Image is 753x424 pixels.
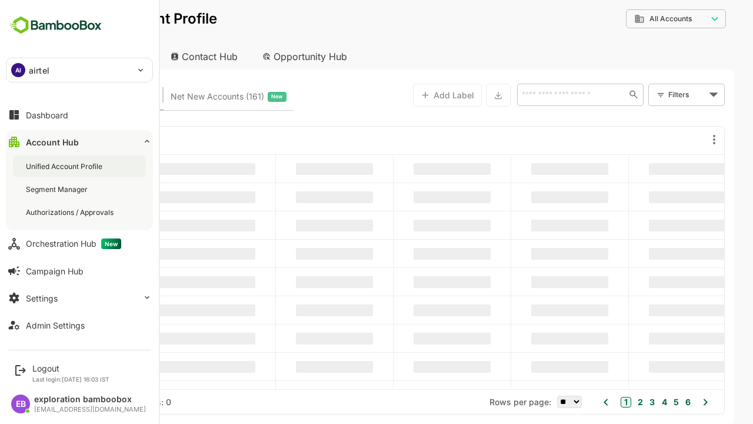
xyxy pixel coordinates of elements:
[6,313,153,337] button: Admin Settings
[26,293,58,303] div: Settings
[593,14,666,24] div: All Accounts
[6,259,153,283] button: Campaign Hub
[641,396,649,409] button: 6
[101,238,121,249] span: New
[32,363,109,373] div: Logout
[32,376,109,383] p: Last login: [DATE] 16:03 IST
[626,82,684,107] div: Filters
[26,184,90,194] div: Segment Manager
[608,15,651,23] span: All Accounts
[585,8,685,31] div: All Accounts
[6,130,153,154] button: Account Hub
[448,397,510,407] span: Rows per page:
[129,89,245,104] div: Newly surfaced ICP-fit accounts from Intent, Website, LinkedIn, and other engagement signals.
[627,88,665,101] div: Filters
[6,286,153,310] button: Settings
[11,395,30,413] div: EB
[42,89,109,104] span: Known accounts you’ve identified to target - imported from CRM, Offline upload, or promoted from ...
[120,44,207,69] div: Contact Hub
[26,320,85,330] div: Admin Settings
[19,12,176,26] p: Unified Account Profile
[230,89,242,104] span: New
[26,266,84,276] div: Campaign Hub
[6,58,152,82] div: AIairtel
[629,396,638,409] button: 5
[11,63,25,77] div: AI
[372,84,441,107] button: Add Label
[34,406,146,413] div: [EMAIL_ADDRESS][DOMAIN_NAME]
[212,44,316,69] div: Opportunity Hub
[579,397,590,408] button: 1
[605,396,614,409] button: 3
[129,89,223,104] span: Net New Accounts ( 161 )
[6,103,153,127] button: Dashboard
[26,207,116,217] div: Authorizations / Approvals
[26,238,121,249] div: Orchestration Hub
[19,44,115,69] div: Account Hub
[618,396,626,409] button: 4
[26,137,79,147] div: Account Hub
[26,161,105,171] div: Unified Account Profile
[29,64,49,77] p: airtel
[35,397,130,407] div: Total Rows: -- | Rows: 0
[594,396,602,409] button: 2
[26,110,68,120] div: Dashboard
[34,395,146,405] div: exploration bamboobox
[6,14,105,37] img: BambooboxFullLogoMark.5f36c76dfaba33ec1ec1367b70bb1252.svg
[445,84,469,107] button: Export the selected data as CSV
[6,232,153,256] button: Orchestration HubNew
